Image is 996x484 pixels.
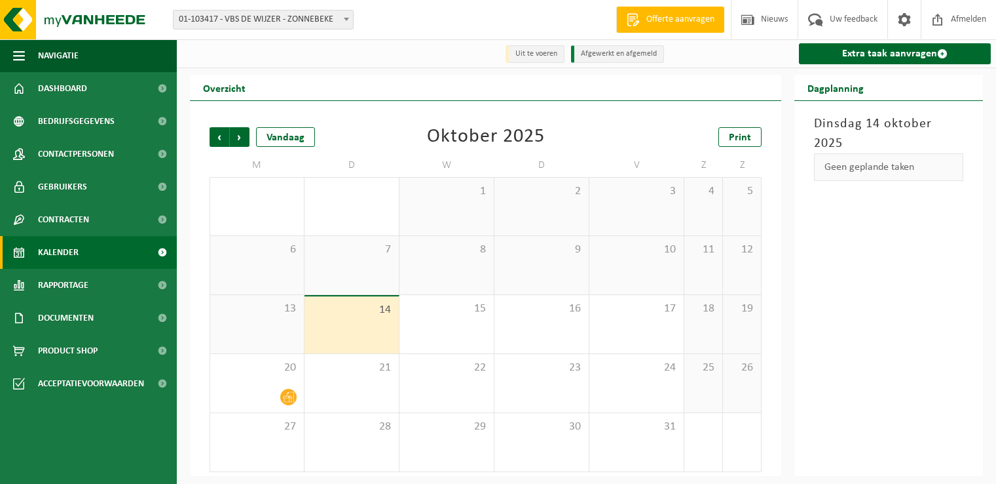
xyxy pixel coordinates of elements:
[589,153,684,177] td: V
[38,269,88,302] span: Rapportage
[406,361,487,375] span: 22
[501,420,582,434] span: 30
[691,184,716,199] span: 4
[596,420,677,434] span: 31
[210,127,229,147] span: Vorige
[729,302,754,316] span: 19
[38,203,89,236] span: Contracten
[406,243,487,257] span: 8
[729,361,754,375] span: 26
[596,361,677,375] span: 24
[174,10,353,29] span: 01-103417 - VBS DE WIJZER - ZONNEBEKE
[729,243,754,257] span: 12
[494,153,589,177] td: D
[399,153,494,177] td: W
[217,243,297,257] span: 6
[311,243,392,257] span: 7
[230,127,249,147] span: Volgende
[304,153,399,177] td: D
[311,303,392,317] span: 14
[691,302,716,316] span: 18
[596,184,677,199] span: 3
[501,361,582,375] span: 23
[596,243,677,257] span: 10
[38,138,114,171] span: Contactpersonen
[311,361,392,375] span: 21
[7,455,219,484] iframe: chat widget
[217,302,297,316] span: 13
[38,105,115,138] span: Bedrijfsgegevens
[406,302,487,316] span: 15
[571,45,664,63] li: Afgewerkt en afgemeld
[596,302,677,316] span: 17
[311,420,392,434] span: 28
[38,334,98,367] span: Product Shop
[799,43,991,64] a: Extra taak aanvragen
[38,171,87,203] span: Gebruikers
[38,367,144,400] span: Acceptatievoorwaarden
[38,236,79,269] span: Kalender
[723,153,762,177] td: Z
[501,302,582,316] span: 16
[501,243,582,257] span: 9
[814,114,963,153] h3: Dinsdag 14 oktober 2025
[814,153,963,181] div: Geen geplande taken
[506,45,564,63] li: Uit te voeren
[217,420,297,434] span: 27
[729,184,754,199] span: 5
[38,72,87,105] span: Dashboard
[794,75,877,100] h2: Dagplanning
[684,153,723,177] td: Z
[616,7,724,33] a: Offerte aanvragen
[256,127,315,147] div: Vandaag
[501,184,582,199] span: 2
[729,132,751,143] span: Print
[190,75,259,100] h2: Overzicht
[217,361,297,375] span: 20
[173,10,354,30] span: 01-103417 - VBS DE WIJZER - ZONNEBEKE
[427,127,545,147] div: Oktober 2025
[406,420,487,434] span: 29
[38,39,79,72] span: Navigatie
[38,302,94,334] span: Documenten
[691,243,716,257] span: 11
[643,13,718,26] span: Offerte aanvragen
[210,153,304,177] td: M
[691,361,716,375] span: 25
[718,127,762,147] a: Print
[406,184,487,199] span: 1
